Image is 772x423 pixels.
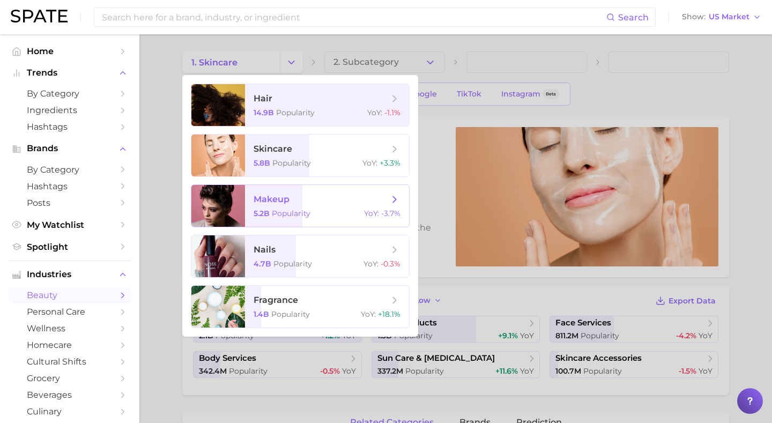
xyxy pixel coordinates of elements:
[9,217,131,233] a: My Watchlist
[27,122,113,132] span: Hashtags
[381,259,400,269] span: -0.3%
[378,309,400,319] span: +18.1%
[27,390,113,400] span: beverages
[27,406,113,417] span: culinary
[101,8,606,26] input: Search here for a brand, industry, or ingredient
[9,303,131,320] a: personal care
[9,387,131,403] a: beverages
[11,10,68,23] img: SPATE
[27,181,113,191] span: Hashtags
[380,158,400,168] span: +3.3%
[9,85,131,102] a: by Category
[254,108,274,117] span: 14.9b
[9,118,131,135] a: Hashtags
[27,373,113,383] span: grocery
[9,140,131,157] button: Brands
[9,266,131,283] button: Industries
[27,307,113,317] span: personal care
[27,144,113,153] span: Brands
[27,198,113,208] span: Posts
[254,244,276,255] span: nails
[9,65,131,81] button: Trends
[272,158,311,168] span: Popularity
[254,158,270,168] span: 5.8b
[27,68,113,78] span: Trends
[9,195,131,211] a: Posts
[254,309,269,319] span: 1.4b
[9,320,131,337] a: wellness
[254,93,272,103] span: hair
[27,88,113,99] span: by Category
[9,337,131,353] a: homecare
[364,209,379,218] span: YoY :
[276,108,315,117] span: Popularity
[254,295,298,305] span: fragrance
[9,239,131,255] a: Spotlight
[362,158,377,168] span: YoY :
[27,105,113,115] span: Ingredients
[254,194,289,204] span: makeup
[682,14,706,20] span: Show
[9,43,131,60] a: Home
[618,12,649,23] span: Search
[9,161,131,178] a: by Category
[27,340,113,350] span: homecare
[272,209,310,218] span: Popularity
[27,290,113,300] span: beauty
[273,259,312,269] span: Popularity
[709,14,749,20] span: US Market
[271,309,310,319] span: Popularity
[9,178,131,195] a: Hashtags
[9,353,131,370] a: cultural shifts
[254,259,271,269] span: 4.7b
[254,209,270,218] span: 5.2b
[27,165,113,175] span: by Category
[9,370,131,387] a: grocery
[9,287,131,303] a: beauty
[27,46,113,56] span: Home
[27,357,113,367] span: cultural shifts
[363,259,378,269] span: YoY :
[27,270,113,279] span: Industries
[27,242,113,252] span: Spotlight
[384,108,400,117] span: -1.1%
[361,309,376,319] span: YoY :
[27,323,113,333] span: wellness
[679,10,764,24] button: ShowUS Market
[367,108,382,117] span: YoY :
[9,102,131,118] a: Ingredients
[381,209,400,218] span: -3.7%
[27,220,113,230] span: My Watchlist
[254,144,292,154] span: skincare
[9,403,131,420] a: culinary
[182,75,418,337] ul: Change Category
